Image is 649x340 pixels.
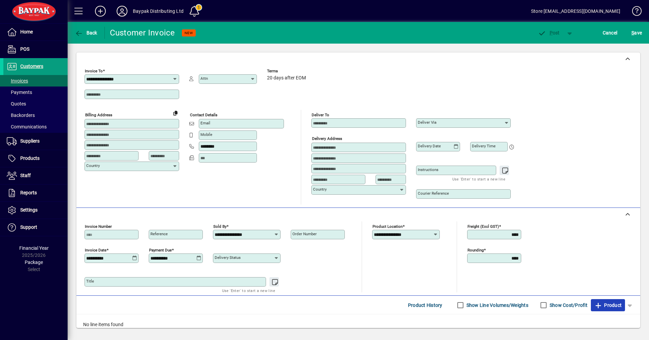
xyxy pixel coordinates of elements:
[215,255,241,260] mat-label: Delivery status
[3,24,68,41] a: Home
[418,167,438,172] mat-label: Instructions
[86,279,94,284] mat-label: Title
[603,27,618,38] span: Cancel
[7,90,32,95] span: Payments
[3,75,68,87] a: Invoices
[594,300,622,311] span: Product
[7,101,26,106] span: Quotes
[85,224,112,229] mat-label: Invoice number
[631,27,642,38] span: ave
[267,69,308,73] span: Terms
[591,299,625,311] button: Product
[3,87,68,98] a: Payments
[601,27,619,39] button: Cancel
[185,31,193,35] span: NEW
[3,110,68,121] a: Backorders
[85,248,106,252] mat-label: Invoice date
[76,314,640,335] div: No line items found
[73,27,99,39] button: Back
[3,133,68,150] a: Suppliers
[170,107,181,118] button: Copy to Delivery address
[133,6,184,17] div: Baypak Distributing Ltd
[3,98,68,110] a: Quotes
[3,219,68,236] a: Support
[548,302,587,309] label: Show Cost/Profit
[418,144,441,148] mat-label: Delivery date
[534,27,563,39] button: Post
[472,144,496,148] mat-label: Delivery time
[418,191,449,196] mat-label: Courier Reference
[110,27,175,38] div: Customer Invoice
[7,78,28,83] span: Invoices
[405,299,445,311] button: Product History
[7,113,35,118] span: Backorders
[550,30,553,35] span: P
[3,202,68,219] a: Settings
[222,287,275,294] mat-hint: Use 'Enter' to start a new line
[20,138,40,144] span: Suppliers
[3,150,68,167] a: Products
[75,30,97,35] span: Back
[7,124,47,129] span: Communications
[20,224,37,230] span: Support
[20,46,29,52] span: POS
[111,5,133,17] button: Profile
[3,41,68,58] a: POS
[200,76,208,81] mat-label: Attn
[267,75,306,81] span: 20 days after EOM
[20,64,43,69] span: Customers
[3,121,68,132] a: Communications
[3,185,68,201] a: Reports
[630,27,644,39] button: Save
[150,232,168,236] mat-label: Reference
[20,29,33,34] span: Home
[467,224,499,229] mat-label: Freight (excl GST)
[292,232,317,236] mat-label: Order number
[86,163,100,168] mat-label: Country
[19,245,49,251] span: Financial Year
[372,224,403,229] mat-label: Product location
[149,248,172,252] mat-label: Payment due
[200,121,210,125] mat-label: Email
[20,207,38,213] span: Settings
[90,5,111,17] button: Add
[465,302,528,309] label: Show Line Volumes/Weights
[467,248,484,252] mat-label: Rounding
[85,69,103,73] mat-label: Invoice To
[312,113,329,117] mat-label: Deliver To
[20,190,37,195] span: Reports
[627,1,641,23] a: Knowledge Base
[538,30,560,35] span: ost
[408,300,442,311] span: Product History
[313,187,327,192] mat-label: Country
[3,167,68,184] a: Staff
[68,27,105,39] app-page-header-button: Back
[418,120,436,125] mat-label: Deliver via
[200,132,212,137] mat-label: Mobile
[25,260,43,265] span: Package
[631,30,634,35] span: S
[20,155,40,161] span: Products
[20,173,31,178] span: Staff
[452,175,505,183] mat-hint: Use 'Enter' to start a new line
[213,224,226,229] mat-label: Sold by
[531,6,620,17] div: Store [EMAIL_ADDRESS][DOMAIN_NAME]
